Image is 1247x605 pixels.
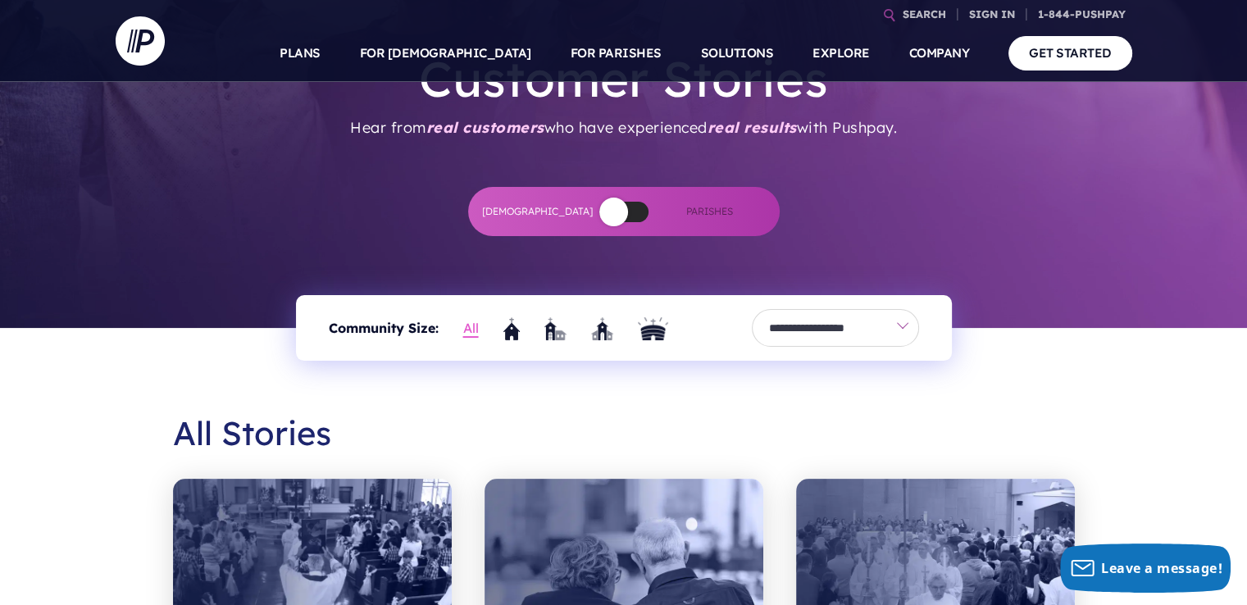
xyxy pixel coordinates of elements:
[463,316,479,340] a: Show All
[591,317,613,340] img: Large
[591,316,613,340] a: Large
[360,25,531,82] a: FOR [DEMOGRAPHIC_DATA]
[503,317,520,340] img: Small
[544,316,567,340] a: Medium
[426,118,544,137] span: real customers
[1060,544,1231,593] button: Leave a message!
[571,25,662,82] a: FOR PARISHES
[329,316,439,340] span: Community Size:
[280,25,321,82] a: PLANS
[1008,36,1132,70] a: GET STARTED
[638,317,668,340] img: Mega
[1101,559,1222,577] span: Leave a message!
[812,25,870,82] a: EXPLORE
[350,108,897,148] p: Hear from who have experienced with Pushpay.
[701,25,774,82] a: SOLUTIONS
[708,118,797,137] span: real results
[544,317,567,340] img: Medium
[909,25,970,82] a: COMPANY
[638,316,668,340] a: Extra Large
[503,316,520,340] a: Small
[173,400,1075,466] h2: All Stories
